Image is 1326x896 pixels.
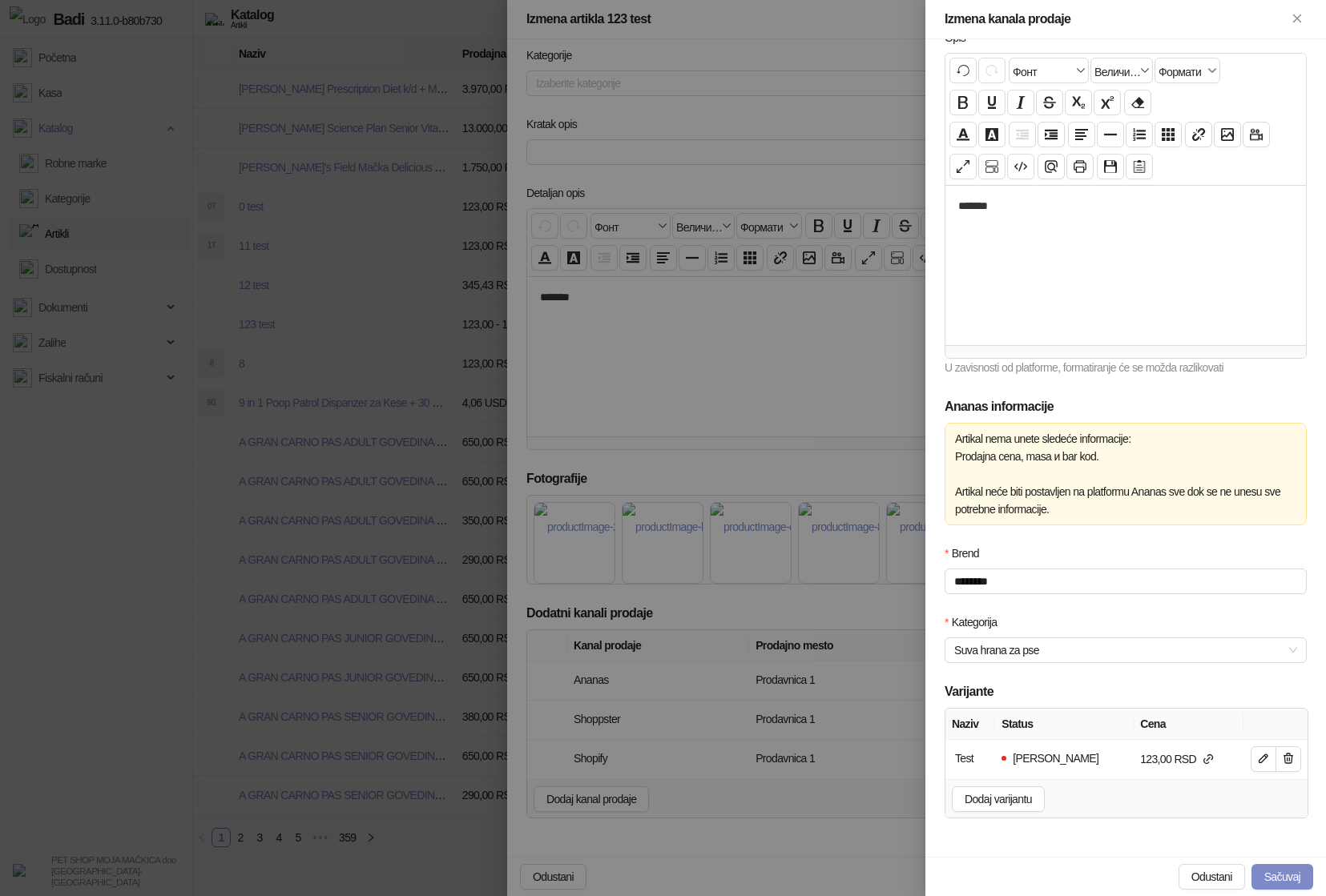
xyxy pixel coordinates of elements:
[978,58,1006,83] button: Понови
[1124,90,1151,115] button: Уклони формат
[955,430,1296,518] div: Artikal nema unete sledeće informacije: Prodajna cena, masa и bar kod. Artikal neće biti postavlj...
[1126,154,1153,179] button: Шаблон
[1009,122,1036,147] button: Извлачење
[995,709,1134,740] th: Status
[945,359,1307,378] div: U zavisnosti od platforme, formatiranje će se možda razlikovati
[1243,122,1270,147] button: Видео
[1065,90,1092,115] button: Индексирано
[1155,122,1182,147] button: Табела
[1068,122,1095,147] button: Поравнање
[978,154,1006,179] button: Прикажи блокове
[1066,154,1094,179] button: Штампај
[945,682,1307,701] h5: Varijante
[1013,752,1098,765] span: [PERSON_NAME]
[1036,90,1063,115] button: Прецртано
[1126,122,1153,147] button: Листа
[1134,709,1243,740] th: Cena
[1137,746,1217,773] div: 123,00 RSD
[1090,58,1153,83] button: Величина
[1038,122,1065,147] button: Увлачење
[945,613,1008,631] label: Kategorija
[945,709,995,740] th: Naziv
[952,786,1045,812] button: Dodaj varijantu
[1185,122,1212,147] button: Веза
[1134,740,1243,779] td: Cena
[1038,154,1065,179] button: Преглед
[945,740,995,779] td: Naziv
[1009,58,1089,83] button: Фонт
[1288,10,1307,29] button: Zatvori
[978,90,1006,115] button: Подвучено
[965,793,1032,806] span: Dodaj varijantu
[949,154,977,179] button: Приказ преко целог екрана
[995,740,1134,779] td: Status
[949,122,977,147] button: Боја текста
[1251,864,1313,890] button: Sačuvaj
[945,397,1307,416] h5: Ananas informacije
[1097,154,1124,179] button: Сачувај
[945,544,989,562] label: Brend
[1179,864,1245,890] button: Odustani
[1007,90,1034,115] button: Искошено
[1007,154,1034,179] button: Приказ кода
[945,569,1307,594] input: Brend
[945,10,1288,29] div: Izmena kanala prodaje
[978,122,1006,147] button: Боја позадине
[949,58,977,83] button: Поврати
[954,638,1297,662] span: Suva hrana za pse
[952,746,977,770] div: Test
[1214,122,1241,147] button: Слика
[1097,122,1124,147] button: Хоризонтална линија
[1155,58,1220,83] button: Формати
[949,90,977,115] button: Подебљано
[1094,90,1121,115] button: Експонент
